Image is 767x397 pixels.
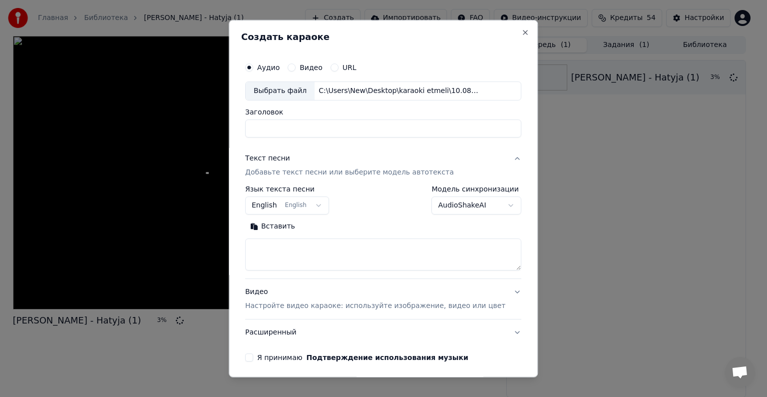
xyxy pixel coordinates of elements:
button: ВидеоНастройте видео караоке: используйте изображение, видео или цвет [245,279,521,319]
label: Заголовок [245,108,521,115]
button: Текст песниДобавьте текст песни или выберите модель автотекста [245,145,521,185]
button: Я принимаю [307,354,468,361]
div: C:\Users\New\Desktop\karaoki etmeli\10.08\Hemra Rejepow - Gyzylgülim (1).mp3 [315,86,484,96]
label: URL [343,64,357,71]
div: Текст песни [245,153,290,163]
label: Аудио [257,64,280,71]
button: Вставить [245,218,300,234]
div: Выбрать файл [246,82,315,100]
button: Расширенный [245,319,521,345]
p: Добавьте текст песни или выберите модель автотекста [245,167,454,177]
p: Настройте видео караоке: используйте изображение, видео или цвет [245,301,505,311]
div: Видео [245,287,505,311]
label: Я принимаю [257,354,468,361]
label: Видео [300,64,323,71]
label: Модель синхронизации [432,185,522,192]
label: Язык текста песни [245,185,329,192]
div: Текст песниДобавьте текст песни или выберите модель автотекста [245,185,521,278]
h2: Создать караоке [241,32,525,41]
